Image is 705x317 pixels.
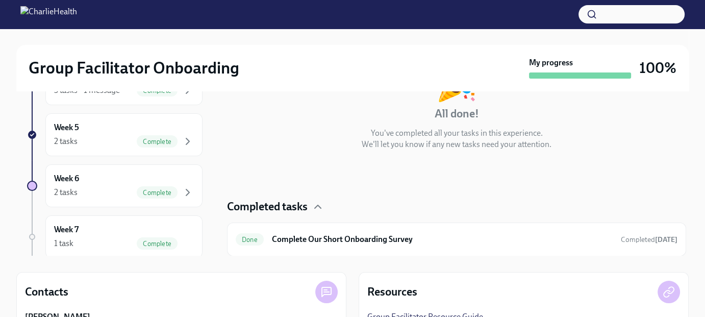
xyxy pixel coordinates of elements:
[137,240,178,248] span: Complete
[27,215,203,258] a: Week 71 taskComplete
[54,136,78,147] div: 2 tasks
[137,189,178,197] span: Complete
[529,57,573,68] strong: My progress
[435,106,479,121] h4: All done!
[236,236,264,243] span: Done
[137,138,178,145] span: Complete
[639,59,676,77] h3: 100%
[27,113,203,156] a: Week 52 tasksComplete
[54,238,73,249] div: 1 task
[621,235,677,245] span: September 19th, 2025 15:38
[621,235,677,244] span: Completed
[54,173,79,184] h6: Week 6
[367,284,417,300] h4: Resources
[236,231,677,248] a: DoneComplete Our Short Onboarding SurveyCompleted[DATE]
[227,199,686,214] div: Completed tasks
[25,284,68,300] h4: Contacts
[54,224,79,235] h6: Week 7
[655,235,677,244] strong: [DATE]
[20,6,77,22] img: CharlieHealth
[29,58,239,78] h2: Group Facilitator Onboarding
[272,234,613,245] h6: Complete Our Short Onboarding Survey
[362,139,551,150] p: We'll let you know if any new tasks need your attention.
[436,66,477,100] div: 🎉
[27,164,203,207] a: Week 62 tasksComplete
[54,187,78,198] div: 2 tasks
[371,128,543,139] p: You've completed all your tasks in this experience.
[227,199,308,214] h4: Completed tasks
[54,122,79,133] h6: Week 5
